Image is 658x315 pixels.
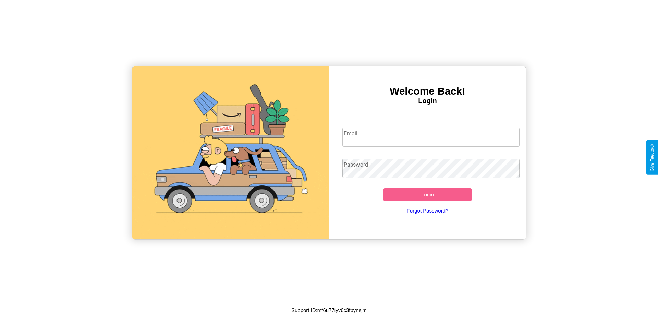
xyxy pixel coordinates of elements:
[329,85,526,97] h3: Welcome Back!
[329,97,526,105] h4: Login
[339,201,516,220] a: Forgot Password?
[383,188,472,201] button: Login
[291,305,367,315] p: Support ID: mf6u77iyv6c3fbynsjm
[650,144,655,171] div: Give Feedback
[132,66,329,239] img: gif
